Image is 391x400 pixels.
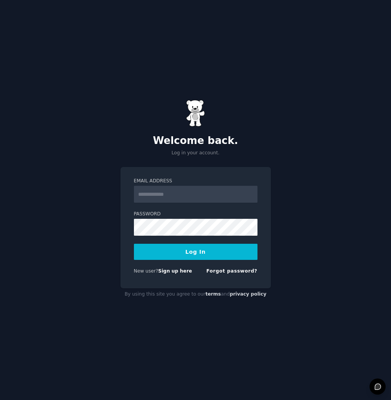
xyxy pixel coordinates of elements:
[230,291,267,297] a: privacy policy
[158,268,192,274] a: Sign up here
[120,150,271,157] p: Log in your account.
[134,244,257,260] button: Log In
[134,268,158,274] span: New user?
[206,268,257,274] a: Forgot password?
[186,100,205,127] img: Gummy Bear
[120,288,271,301] div: By using this site you agree to our and
[205,291,221,297] a: terms
[134,211,257,218] label: Password
[134,178,257,185] label: Email Address
[120,135,271,147] h2: Welcome back.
